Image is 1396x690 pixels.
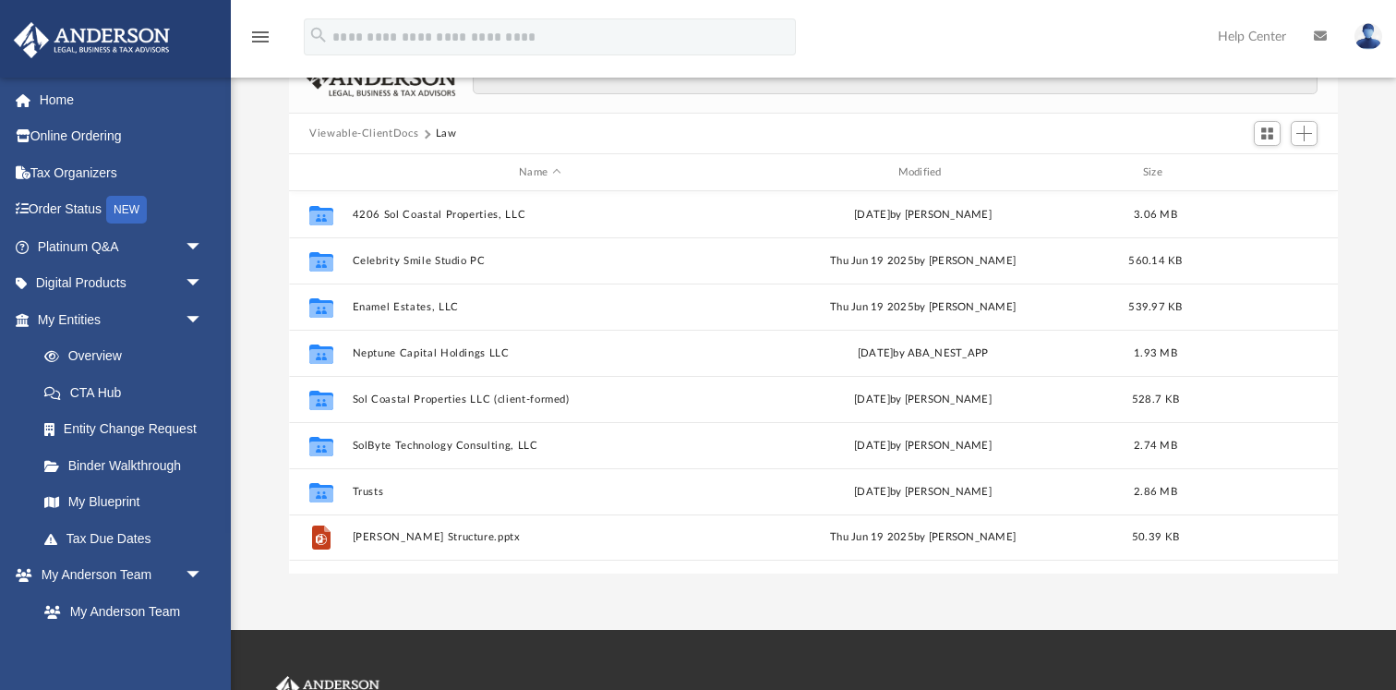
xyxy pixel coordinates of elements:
[26,338,231,375] a: Overview
[185,557,222,595] span: arrow_drop_down
[353,531,728,543] button: [PERSON_NAME] Structure.pptx
[289,191,1338,575] div: grid
[353,255,728,267] button: Celebrity Smile Studio PC
[736,253,1111,270] div: Thu Jun 19 2025 by [PERSON_NAME]
[308,25,329,45] i: search
[353,347,728,359] button: Neptune Capital Holdings LLC
[353,393,728,406] button: Sol Coastal Properties LLC (client-formed)
[26,411,231,448] a: Entity Change Request
[353,209,728,221] button: 4206 Sol Coastal Properties, LLC
[353,440,728,452] button: SolByte Technology Consulting, LLC
[736,392,1111,408] div: [DATE] by [PERSON_NAME]
[353,486,728,498] button: Trusts
[13,118,231,155] a: Online Ordering
[249,26,271,48] i: menu
[736,484,1111,501] div: [DATE] by [PERSON_NAME]
[13,154,231,191] a: Tax Organizers
[26,520,231,557] a: Tax Due Dates
[13,557,222,594] a: My Anderson Teamarrow_drop_down
[26,484,222,521] a: My Blueprint
[352,164,728,181] div: Name
[1134,210,1177,220] span: 3.06 MB
[436,126,457,142] button: Law
[13,265,231,302] a: Digital Productsarrow_drop_down
[1354,23,1382,50] img: User Pic
[13,228,231,265] a: Platinum Q&Aarrow_drop_down
[185,265,222,303] span: arrow_drop_down
[1134,348,1177,358] span: 1.93 MB
[1134,441,1177,451] span: 2.74 MB
[735,164,1111,181] div: Modified
[1134,487,1177,497] span: 2.86 MB
[353,301,728,313] button: Enamel Estates, LLC
[1128,302,1182,312] span: 539.97 KB
[249,35,271,48] a: menu
[736,299,1111,316] div: Thu Jun 19 2025 by [PERSON_NAME]
[736,345,1111,362] div: [DATE] by ABA_NEST_APP
[736,207,1111,224] div: [DATE] by [PERSON_NAME]
[1291,121,1318,147] button: Add
[1128,256,1182,266] span: 560.14 KB
[309,126,418,142] button: Viewable-ClientDocs
[8,22,175,58] img: Anderson Advisors Platinum Portal
[736,529,1111,546] div: Thu Jun 19 2025 by [PERSON_NAME]
[297,164,343,181] div: id
[185,301,222,339] span: arrow_drop_down
[1132,394,1179,405] span: 528.7 KB
[1119,164,1193,181] div: Size
[13,191,231,229] a: Order StatusNEW
[1200,164,1330,181] div: id
[26,447,231,484] a: Binder Walkthrough
[26,374,231,411] a: CTA Hub
[1132,532,1179,542] span: 50.39 KB
[1254,121,1282,147] button: Switch to Grid View
[185,228,222,266] span: arrow_drop_down
[736,438,1111,454] div: [DATE] by [PERSON_NAME]
[13,301,231,338] a: My Entitiesarrow_drop_down
[106,196,147,224] div: NEW
[13,81,231,118] a: Home
[26,593,212,630] a: My Anderson Team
